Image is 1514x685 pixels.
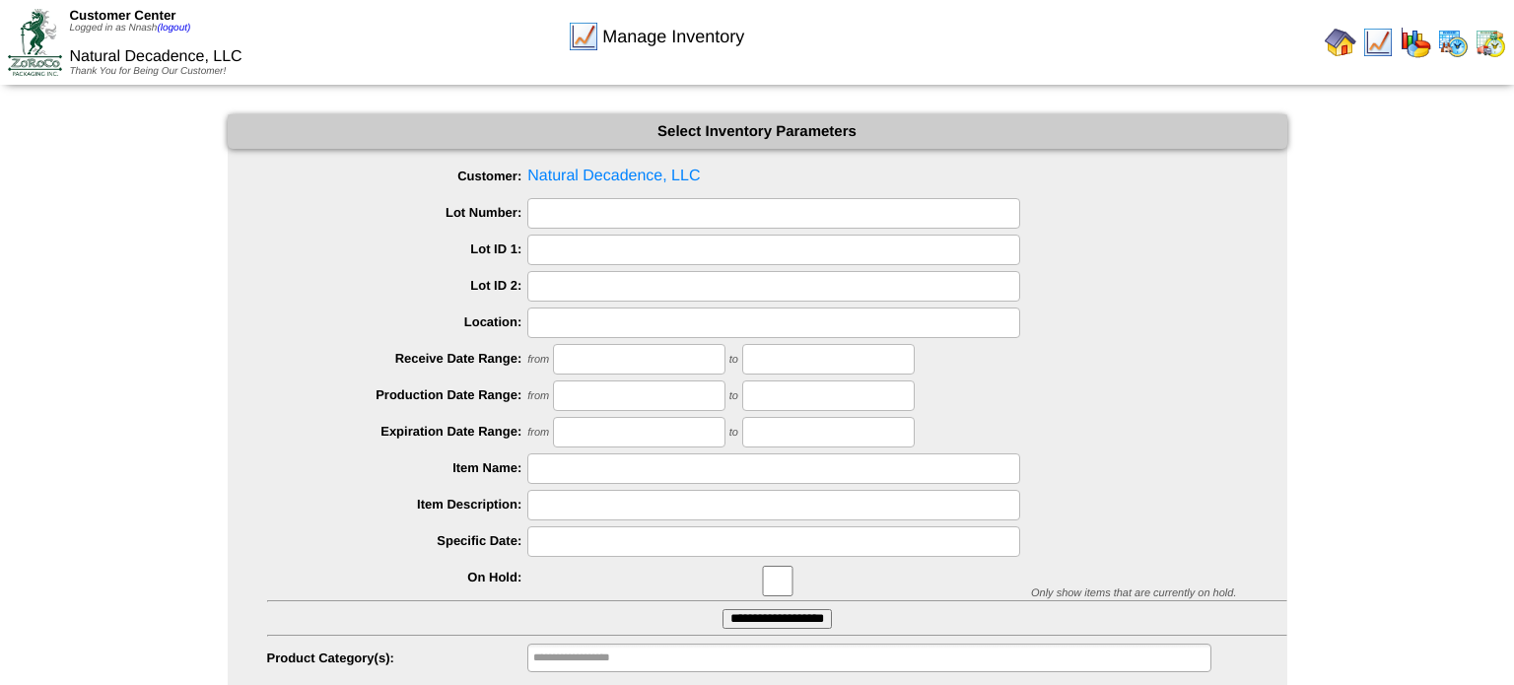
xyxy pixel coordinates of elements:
label: Production Date Range: [267,387,528,402]
label: Product Category(s): [267,651,528,665]
label: Location: [267,314,528,329]
span: from [527,354,549,366]
label: Lot ID 1: [267,241,528,256]
span: Manage Inventory [602,27,744,47]
label: Expiration Date Range: [267,424,528,439]
label: Item Description: [267,497,528,512]
span: to [729,390,738,402]
a: (logout) [157,23,190,34]
img: calendarinout.gif [1475,27,1506,58]
label: On Hold: [267,570,528,584]
span: Natural Decadence, LLC [69,48,241,65]
img: graph.gif [1400,27,1431,58]
span: to [729,427,738,439]
span: Customer Center [69,8,175,23]
label: Specific Date: [267,533,528,548]
div: Select Inventory Parameters [228,114,1287,149]
img: line_graph.gif [568,21,599,52]
img: ZoRoCo_Logo(Green%26Foil)%20jpg.webp [8,9,62,75]
label: Receive Date Range: [267,351,528,366]
span: Logged in as Nnash [69,23,190,34]
img: line_graph.gif [1362,27,1394,58]
label: Customer: [267,169,528,183]
span: from [527,390,549,402]
label: Item Name: [267,460,528,475]
img: home.gif [1325,27,1356,58]
label: Lot ID 2: [267,278,528,293]
span: Thank You for Being Our Customer! [69,66,226,77]
label: Lot Number: [267,205,528,220]
img: calendarprod.gif [1437,27,1469,58]
span: Only show items that are currently on hold. [1031,587,1236,599]
span: from [527,427,549,439]
span: Natural Decadence, LLC [267,162,1287,191]
span: to [729,354,738,366]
